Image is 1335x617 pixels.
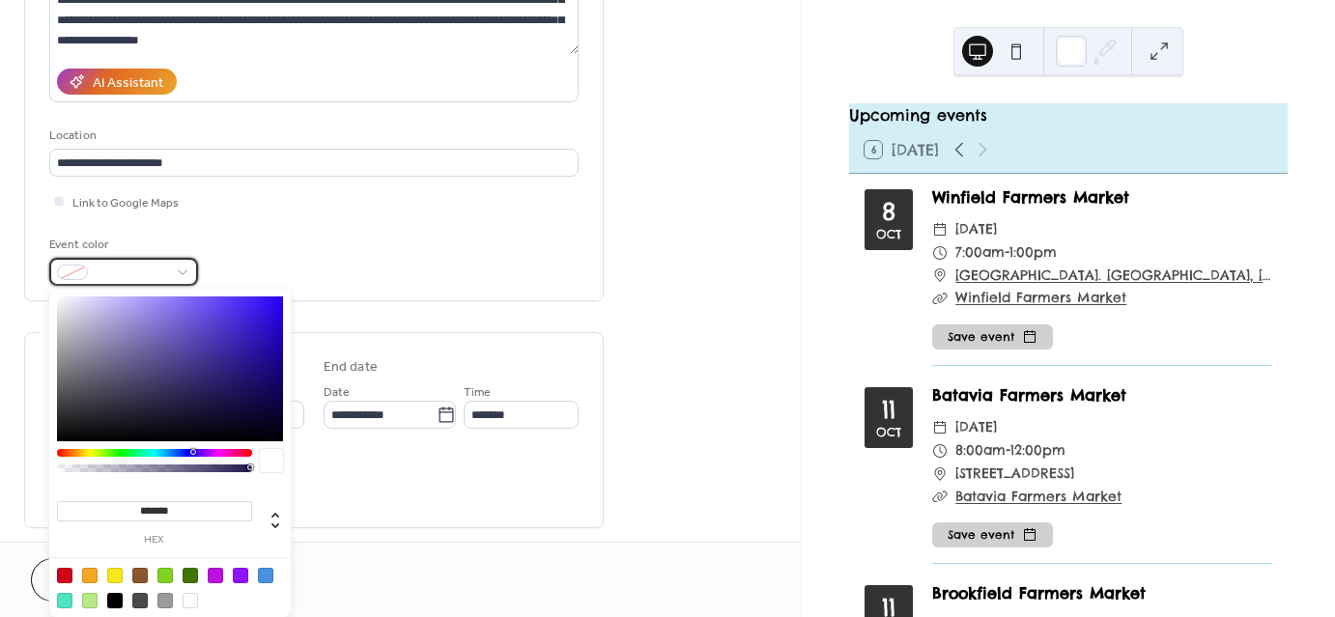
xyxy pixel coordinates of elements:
[82,568,98,583] div: #F5A623
[932,218,948,241] div: ​
[1005,241,1009,265] span: -
[107,568,123,583] div: #F8E71C
[1009,241,1057,265] span: 1:00pm
[183,568,198,583] div: #417505
[955,439,1006,463] span: 8:00am
[932,486,948,509] div: ​
[932,287,948,310] div: ​
[57,535,252,546] label: hex
[849,103,1288,126] div: Upcoming events
[183,593,198,608] div: #FFFFFF
[882,398,895,422] div: 11
[932,265,948,288] div: ​
[932,241,948,265] div: ​
[932,187,1129,207] a: Winfield Farmers Market
[955,416,997,439] span: [DATE]
[107,593,123,608] div: #000000
[57,69,177,95] button: AI Assistant
[72,193,179,213] span: Link to Google Maps
[932,583,1146,603] a: Brookfield Farmers Market
[132,593,148,608] div: #4A4A4A
[157,593,173,608] div: #9B9B9B
[464,382,491,403] span: Time
[955,265,1272,288] a: [GEOGRAPHIC_DATA]. [GEOGRAPHIC_DATA], [GEOGRAPHIC_DATA]
[932,522,1053,547] button: Save event
[49,126,575,146] div: Location
[324,382,350,403] span: Date
[82,593,98,608] div: #B8E986
[324,357,378,378] div: End date
[258,568,273,583] div: #4A90E2
[876,228,901,240] div: Oct
[208,568,223,583] div: #BD10E0
[932,439,948,463] div: ​
[876,426,901,438] div: Oct
[955,289,1126,306] a: Winfield Farmers Market
[31,558,150,602] button: Cancel
[932,385,1126,405] a: Batavia Farmers Market
[955,488,1122,505] a: Batavia Farmers Market
[955,241,1005,265] span: 7:00am
[1010,439,1065,463] span: 12:00pm
[955,463,1074,486] span: [STREET_ADDRESS]
[157,568,173,583] div: #7ED321
[955,218,997,241] span: [DATE]
[932,416,948,439] div: ​
[882,200,895,224] div: 8
[57,568,72,583] div: #D0021B
[932,324,1053,350] button: Save event
[57,593,72,608] div: #50E3C2
[132,568,148,583] div: #8B572A
[93,73,163,94] div: AI Assistant
[49,235,194,255] div: Event color
[932,463,948,486] div: ​
[233,568,248,583] div: #9013FE
[1006,439,1010,463] span: -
